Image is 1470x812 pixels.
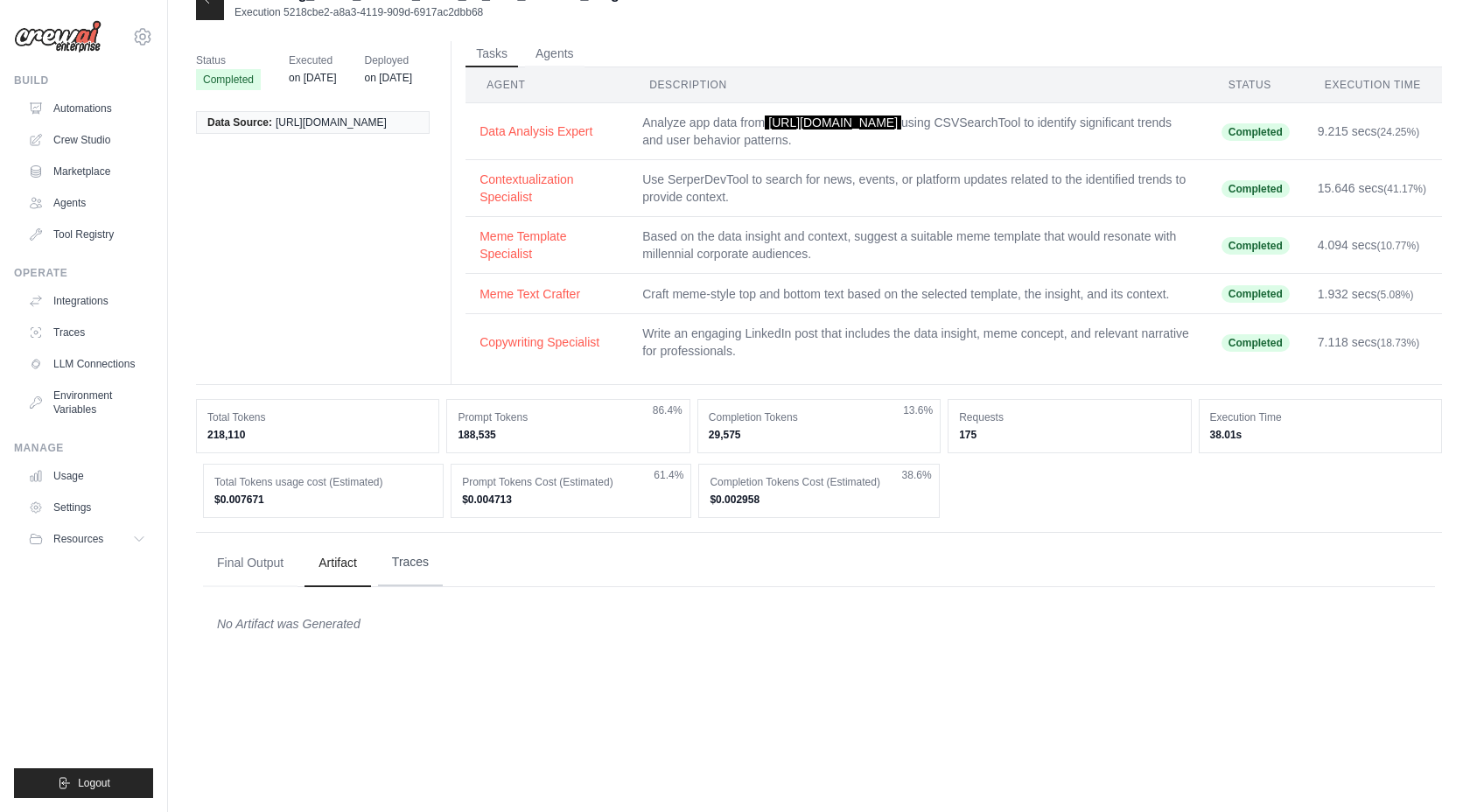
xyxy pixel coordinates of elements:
[196,69,261,90] span: Completed
[1221,237,1290,255] span: Completed
[628,103,1207,160] td: Analyze app data from using CSVSearchTool to identify significant trends and user behavior patterns.
[628,160,1207,217] td: Use SerperDevTool to search for news, events, or platform updates related to the identified trend...
[1221,180,1290,198] span: Completed
[628,274,1207,314] td: Craft meme-style top and bottom text based on the selected template, the insight, and its context.
[709,428,929,442] dd: 29,575
[1304,160,1442,217] td: 15.646 secs
[479,227,614,262] button: Meme Template Specialist
[21,493,153,521] a: Settings
[207,428,428,442] dd: 218,110
[214,493,432,507] dd: $0.007671
[462,493,680,507] dd: $0.004713
[234,5,639,19] p: Execution 5218cbe2-a8a3-4119-909d-6917ac2dbb68
[1304,217,1442,274] td: 4.094 secs
[1210,410,1431,424] dt: Execution Time
[21,126,153,154] a: Crew Studio
[628,217,1207,274] td: Based on the data insight and context, suggest a suitable meme template that would resonate with ...
[1377,126,1420,138] span: (24.25%)
[465,41,518,67] button: Tasks
[214,475,432,489] dt: Total Tokens usage cost (Estimated)
[21,525,153,553] button: Resources
[1377,337,1420,349] span: (18.73%)
[654,468,683,482] span: 61.4%
[525,41,584,67] button: Agents
[304,540,371,587] button: Artifact
[14,20,101,53] img: Logo
[21,350,153,378] a: LLM Connections
[53,532,103,546] span: Resources
[1210,428,1431,442] dd: 38.01s
[203,540,297,587] button: Final Output
[21,381,153,423] a: Environment Variables
[207,410,428,424] dt: Total Tokens
[710,493,927,507] dd: $0.002958
[959,410,1179,424] dt: Requests
[903,403,933,417] span: 13.6%
[1304,274,1442,314] td: 1.932 secs
[479,171,614,206] button: Contextualization Specialist
[902,468,932,482] span: 38.6%
[458,410,678,424] dt: Prompt Tokens
[653,403,682,417] span: 86.4%
[207,115,272,129] span: Data Source:
[289,72,336,84] time: June 22, 2025 at 21:37 IST
[1304,314,1442,371] td: 7.118 secs
[1304,67,1442,103] th: Execution Time
[479,122,614,140] button: Data Analysis Expert
[276,115,387,129] span: [URL][DOMAIN_NAME]
[14,441,153,455] div: Manage
[709,410,929,424] dt: Completion Tokens
[465,67,628,103] th: Agent
[1382,728,1470,812] iframe: Chat Widget
[21,287,153,315] a: Integrations
[21,189,153,217] a: Agents
[21,220,153,248] a: Tool Registry
[710,475,927,489] dt: Completion Tokens Cost (Estimated)
[1221,285,1290,303] span: Completed
[14,266,153,280] div: Operate
[479,333,614,351] button: Copywriting Specialist
[462,475,680,489] dt: Prompt Tokens Cost (Estimated)
[1221,123,1290,141] span: Completed
[289,52,336,69] span: Executed
[765,115,901,129] span: [URL][DOMAIN_NAME]
[217,615,1421,633] div: No Artifact was Generated
[21,157,153,185] a: Marketplace
[21,318,153,346] a: Traces
[365,52,412,69] span: Deployed
[1377,289,1414,301] span: (5.08%)
[378,539,443,586] button: Traces
[365,72,412,84] time: June 22, 2025 at 15:56 IST
[21,462,153,490] a: Usage
[458,428,678,442] dd: 188,535
[196,52,261,69] span: Status
[14,73,153,87] div: Build
[21,94,153,122] a: Automations
[628,67,1207,103] th: Description
[1221,334,1290,352] span: Completed
[959,428,1179,442] dd: 175
[14,768,153,798] button: Logout
[628,314,1207,371] td: Write an engaging LinkedIn post that includes the data insight, meme concept, and relevant narrat...
[78,776,110,790] span: Logout
[479,285,614,303] button: Meme Text Crafter
[1304,103,1442,160] td: 9.215 secs
[1207,67,1304,103] th: Status
[1377,240,1420,252] span: (10.77%)
[1383,183,1426,195] span: (41.17%)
